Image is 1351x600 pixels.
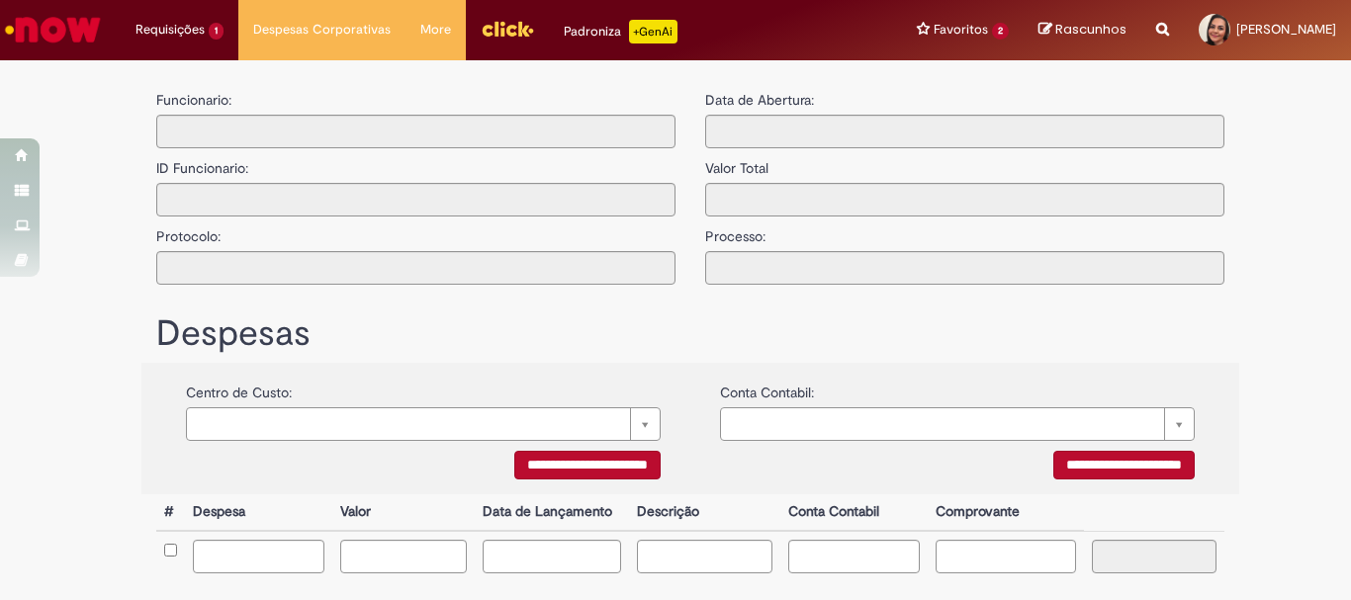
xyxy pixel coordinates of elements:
span: Requisições [135,20,205,40]
th: Valor [332,494,474,531]
span: [PERSON_NAME] [1236,21,1336,38]
label: Data de Abertura: [705,90,814,110]
span: 2 [992,23,1009,40]
th: Comprovante [928,494,1085,531]
th: Data de Lançamento [475,494,630,531]
h1: Despesas [156,314,1224,354]
label: Valor Total [705,148,768,178]
a: Limpar campo {0} [720,407,1195,441]
th: Despesa [185,494,332,531]
label: Funcionario: [156,90,231,110]
img: ServiceNow [2,10,104,49]
th: Conta Contabil [780,494,928,531]
span: 1 [209,23,224,40]
th: # [156,494,185,531]
span: Despesas Corporativas [253,20,391,40]
label: ID Funcionario: [156,148,248,178]
a: Limpar campo {0} [186,407,661,441]
div: Padroniza [564,20,677,43]
th: Descrição [629,494,779,531]
img: click_logo_yellow_360x200.png [481,14,534,43]
p: +GenAi [629,20,677,43]
label: Centro de Custo: [186,373,292,402]
span: More [420,20,451,40]
label: Processo: [705,216,766,246]
label: Conta Contabil: [720,373,814,402]
span: Favoritos [934,20,988,40]
span: Rascunhos [1055,20,1126,39]
a: Rascunhos [1038,21,1126,40]
label: Protocolo: [156,216,221,246]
